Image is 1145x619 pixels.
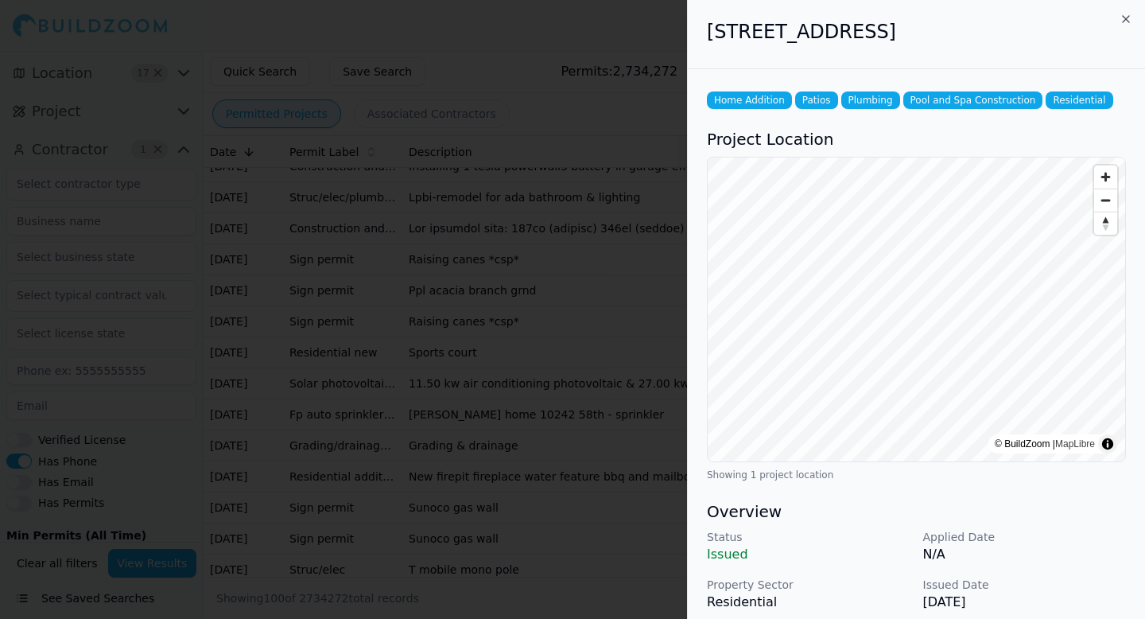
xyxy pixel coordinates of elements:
p: Issued [707,545,910,564]
p: Property Sector [707,577,910,593]
p: [DATE] [923,593,1127,612]
h2: [STREET_ADDRESS] [707,19,1126,45]
button: Zoom out [1094,189,1117,212]
div: Showing 1 project location [707,469,1126,481]
p: Applied Date [923,529,1127,545]
span: Plumbing [841,91,900,109]
canvas: Map [708,158,1125,461]
span: Patios [795,91,838,109]
div: © BuildZoom | [995,436,1095,452]
span: Residential [1046,91,1112,109]
button: Zoom in [1094,165,1117,189]
h3: Overview [707,500,1126,523]
p: Issued Date [923,577,1127,593]
p: Status [707,529,910,545]
a: MapLibre [1055,438,1095,450]
p: Residential [707,593,910,612]
span: Pool and Spa Construction [903,91,1043,109]
p: N/A [923,545,1127,564]
h3: Project Location [707,128,1126,150]
button: Reset bearing to north [1094,212,1117,235]
summary: Toggle attribution [1098,434,1117,454]
span: Home Addition [707,91,792,109]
